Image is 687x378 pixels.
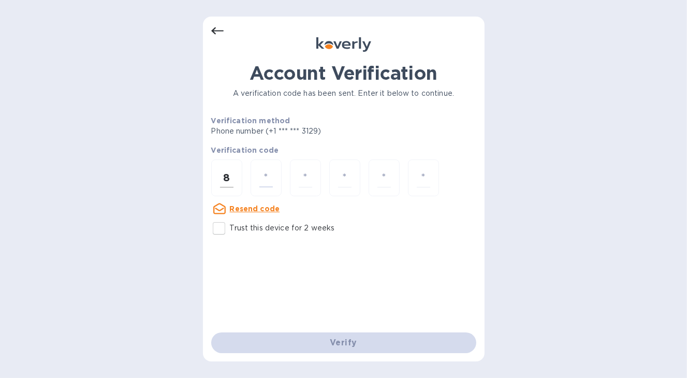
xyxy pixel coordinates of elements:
[230,205,280,213] u: Resend code
[211,126,401,137] p: Phone number (+1 *** *** 3129)
[211,88,476,99] p: A verification code has been sent. Enter it below to continue.
[211,62,476,84] h1: Account Verification
[211,145,476,155] p: Verification code
[211,117,290,125] b: Verification method
[230,223,335,234] p: Trust this device for 2 weeks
